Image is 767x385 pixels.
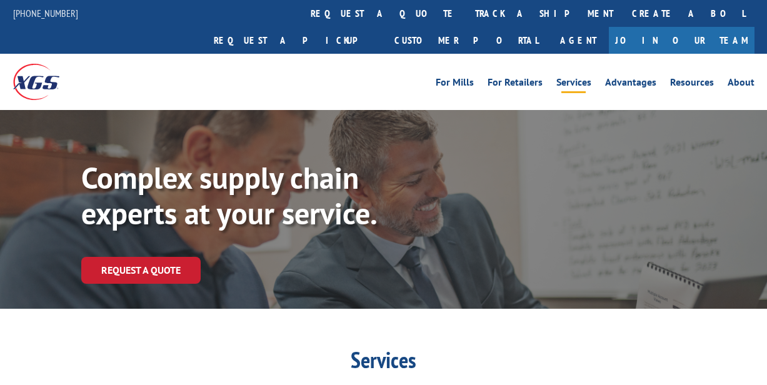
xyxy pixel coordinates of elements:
a: Services [556,77,591,91]
a: Advantages [605,77,656,91]
a: For Mills [436,77,474,91]
a: Resources [670,77,714,91]
a: [PHONE_NUMBER] [13,7,78,19]
a: Request a Quote [81,257,201,284]
h1: Services [159,349,609,377]
a: Customer Portal [385,27,548,54]
a: Join Our Team [609,27,754,54]
a: Agent [548,27,609,54]
p: Complex supply chain experts at your service. [81,160,456,232]
a: About [728,77,754,91]
a: Request a pickup [204,27,385,54]
a: For Retailers [488,77,543,91]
